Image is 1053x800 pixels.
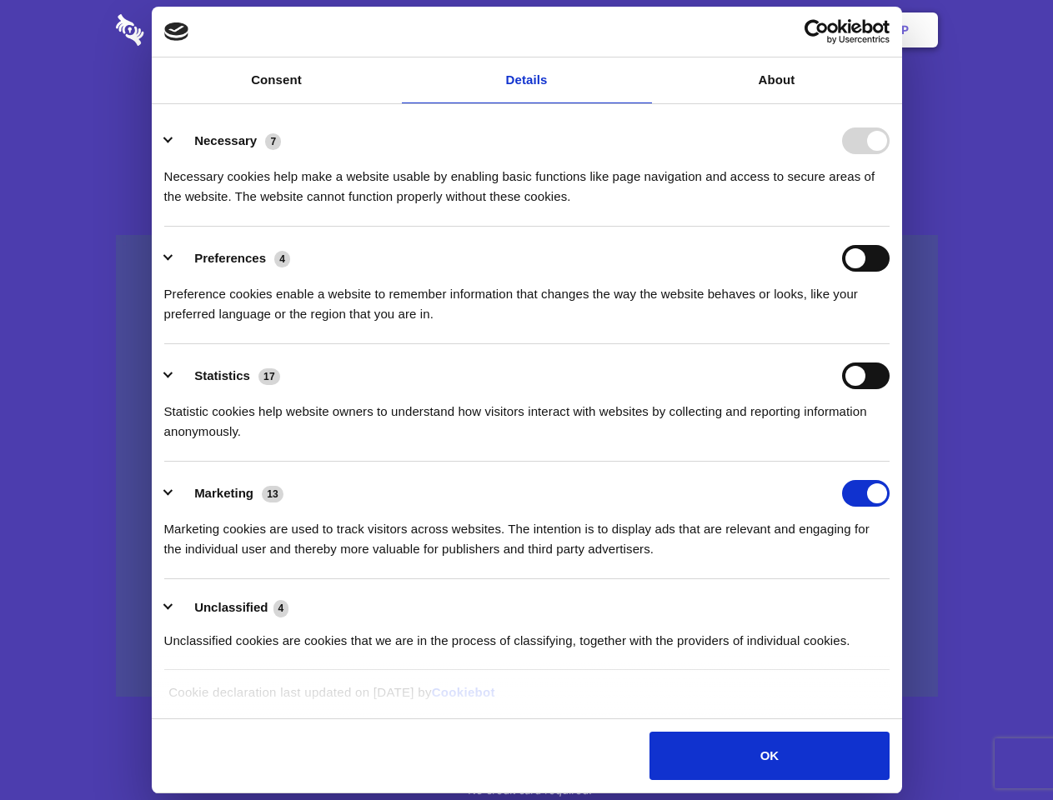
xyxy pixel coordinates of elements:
span: 13 [262,486,283,502]
label: Necessary [194,133,257,147]
div: Preference cookies enable a website to remember information that changes the way the website beha... [164,272,890,324]
a: Contact [676,4,753,56]
img: logo [164,22,189,41]
h4: Auto-redaction of sensitive data, encrypted data sharing and self-destructing private chats. Shar... [116,152,938,207]
a: Cookiebot [432,685,495,699]
span: 4 [273,600,289,617]
button: Statistics (17) [164,362,291,389]
button: OK [649,732,889,780]
button: Unclassified (4) [164,597,299,618]
a: Wistia video thumbnail [116,235,938,697]
div: Cookie declaration last updated on [DATE] by [156,682,897,715]
div: Statistic cookies help website owners to understand how visitors interact with websites by collec... [164,389,890,442]
label: Preferences [194,251,266,265]
a: About [652,57,902,103]
div: Marketing cookies are used to track visitors across websites. The intention is to display ads tha... [164,507,890,559]
a: Consent [152,57,402,103]
a: Details [402,57,652,103]
span: 7 [265,133,281,150]
div: Necessary cookies help make a website usable by enabling basic functions like page navigation and... [164,154,890,207]
button: Marketing (13) [164,480,294,507]
a: Login [756,4,829,56]
iframe: Drift Widget Chat Controller [970,717,1033,780]
span: 4 [274,251,290,267]
button: Preferences (4) [164,245,301,272]
h1: Eliminate Slack Data Loss. [116,75,938,135]
button: Necessary (7) [164,127,292,154]
a: Pricing [489,4,562,56]
div: Unclassified cookies are cookies that we are in the process of classifying, together with the pro... [164,618,890,651]
label: Statistics [194,368,250,382]
span: 17 [258,368,280,385]
label: Marketing [194,486,253,500]
img: logo-wordmark-white-trans-d4663122ce5f474addd5e946df7df03e33cb6a1c49d2221995e7729f52c070b2.svg [116,14,258,46]
a: Usercentrics Cookiebot - opens in a new window [744,19,890,44]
